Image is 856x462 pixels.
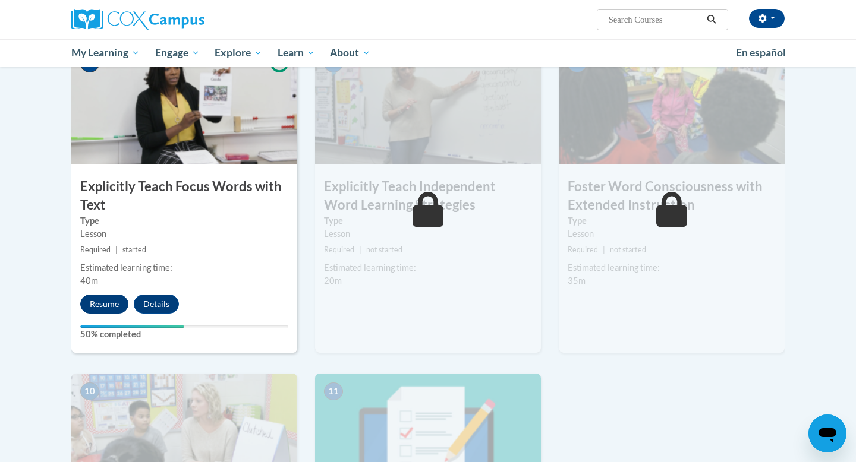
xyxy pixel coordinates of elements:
[155,46,200,60] span: Engage
[134,295,179,314] button: Details
[115,245,118,254] span: |
[749,9,785,28] button: Account Settings
[147,39,207,67] a: Engage
[270,39,323,67] a: Learn
[207,39,270,67] a: Explore
[80,276,98,286] span: 40m
[610,245,646,254] span: not started
[71,9,297,30] a: Cox Campus
[80,227,288,241] div: Lesson
[71,46,140,60] span: My Learning
[324,245,354,254] span: Required
[808,414,846,452] iframe: Button to launch messaging window
[559,46,785,164] img: Course Image
[80,382,99,400] span: 10
[324,276,342,286] span: 20m
[568,214,776,227] label: Type
[330,46,370,60] span: About
[71,9,204,30] img: Cox Campus
[80,295,128,314] button: Resume
[80,214,288,227] label: Type
[80,261,288,274] div: Estimated learning time:
[559,178,785,214] h3: Foster Word Consciousness with Extended Instruction
[568,245,598,254] span: Required
[568,261,776,274] div: Estimated learning time:
[359,245,361,254] span: |
[80,245,111,254] span: Required
[703,12,720,27] button: Search
[64,39,147,67] a: My Learning
[603,245,605,254] span: |
[728,40,794,65] a: En español
[315,46,541,164] img: Course Image
[324,261,532,274] div: Estimated learning time:
[324,214,532,227] label: Type
[71,46,297,164] img: Course Image
[53,39,802,67] div: Main menu
[323,39,379,67] a: About
[324,227,532,241] div: Lesson
[736,46,786,59] span: En español
[71,178,297,214] h3: Explicitly Teach Focus Words with Text
[315,178,541,214] h3: Explicitly Teach Independent Word Learning Strategies
[568,276,586,286] span: 35m
[80,328,288,341] label: 50% completed
[608,12,703,27] input: Search Courses
[278,46,315,60] span: Learn
[122,245,146,254] span: started
[568,227,776,241] div: Lesson
[324,382,343,400] span: 11
[366,245,402,254] span: not started
[215,46,262,60] span: Explore
[80,325,184,328] div: Your progress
